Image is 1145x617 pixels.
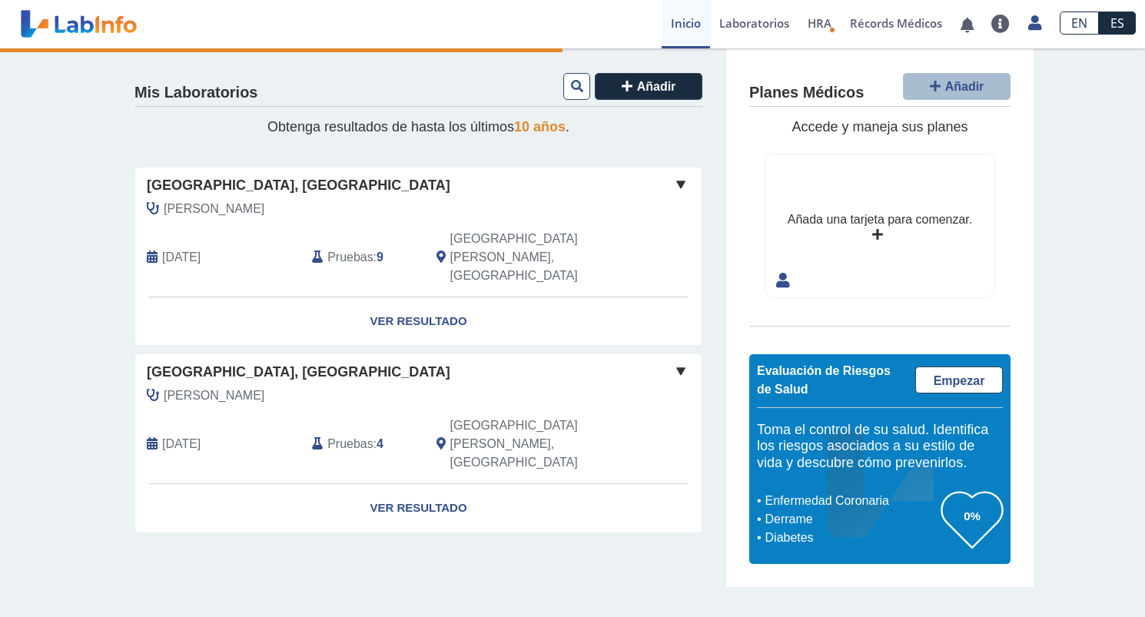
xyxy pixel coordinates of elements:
[749,84,864,102] h4: Planes Médicos
[761,510,941,529] li: Derrame
[808,15,831,31] span: HRA
[788,211,972,229] div: Añada una tarjeta para comenzar.
[903,73,1011,100] button: Añadir
[377,250,383,264] b: 9
[135,297,702,346] a: Ver Resultado
[147,362,450,383] span: [GEOGRAPHIC_DATA], [GEOGRAPHIC_DATA]
[637,80,676,93] span: Añadir
[934,374,985,387] span: Empezar
[1099,12,1136,35] a: ES
[164,386,264,405] span: Valentin, Edwin
[162,435,201,453] span: 2024-10-08
[327,435,373,453] span: Pruebas
[300,230,424,285] div: :
[267,119,569,134] span: Obtenga resultados de hasta los últimos .
[377,437,383,450] b: 4
[134,84,257,102] h4: Mis Laboratorios
[514,119,566,134] span: 10 años
[147,175,450,196] span: [GEOGRAPHIC_DATA], [GEOGRAPHIC_DATA]
[941,506,1003,526] h3: 0%
[135,484,702,532] a: Ver Resultado
[757,364,891,396] span: Evaluación de Riesgos de Salud
[792,119,967,134] span: Accede y maneja sus planes
[757,422,1003,472] h5: Toma el control de su salud. Identifica los riesgos asociados a su estilo de vida y descubre cómo...
[327,248,373,267] span: Pruebas
[450,230,620,285] span: San Juan, PR
[162,248,201,267] span: 2025-08-12
[164,200,264,218] span: Valentin, Edwin
[300,416,424,472] div: :
[761,529,941,547] li: Diabetes
[761,492,941,510] li: Enfermedad Coronaria
[595,73,702,100] button: Añadir
[915,367,1003,393] a: Empezar
[945,80,984,93] span: Añadir
[1060,12,1099,35] a: EN
[450,416,620,472] span: San Juan, PR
